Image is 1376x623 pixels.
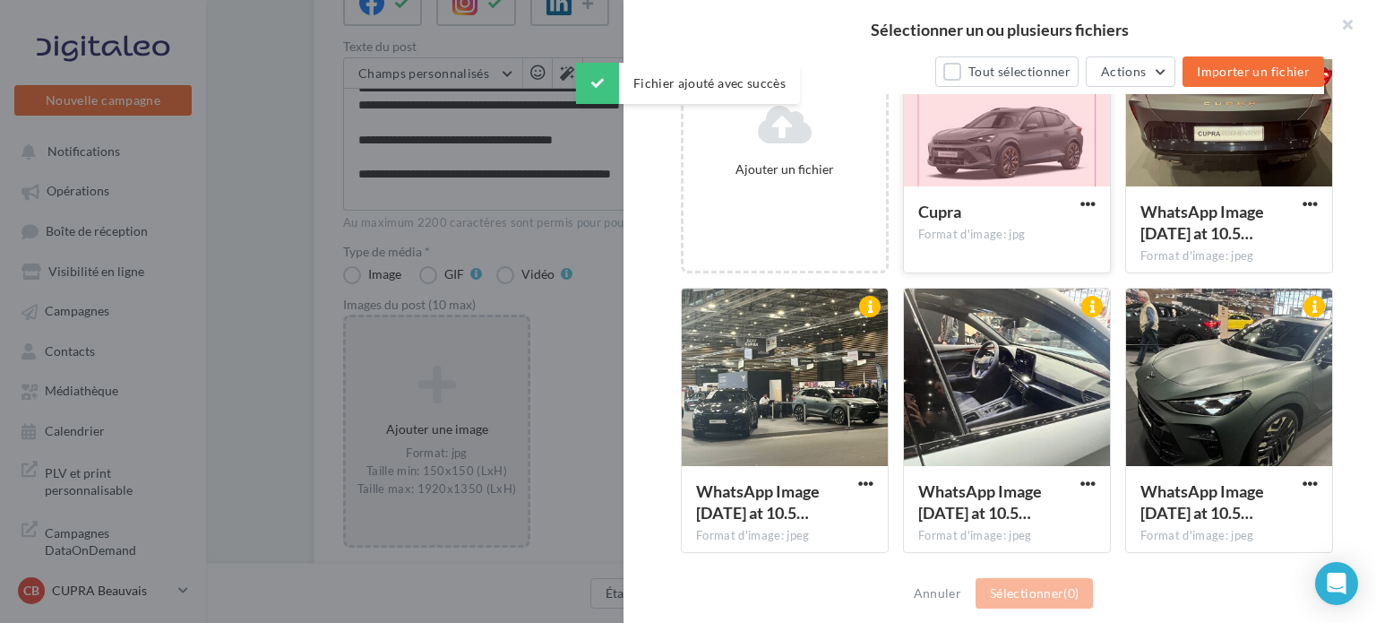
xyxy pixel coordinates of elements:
[918,202,961,221] span: Cupra
[907,583,968,604] button: Annuler
[1140,202,1264,243] span: WhatsApp Image 2025-09-24 at 10.58.24
[976,578,1093,609] button: Sélectionner(0)
[918,481,1042,523] span: WhatsApp Image 2025-09-24 at 10.58.24 (1)
[696,481,820,523] span: WhatsApp Image 2025-09-24 at 10.54.54 (1)
[1140,528,1318,544] div: Format d'image: jpeg
[576,63,800,104] div: Fichier ajouté avec succès
[1182,56,1324,87] button: Importer un fichier
[935,56,1079,87] button: Tout sélectionner
[696,528,873,544] div: Format d'image: jpeg
[1101,64,1146,79] span: Actions
[1315,562,1358,605] div: Open Intercom Messenger
[918,528,1096,544] div: Format d'image: jpeg
[1197,64,1310,79] span: Importer un fichier
[1063,585,1079,601] span: (0)
[918,227,1096,243] div: Format d'image: jpg
[1140,248,1318,264] div: Format d'image: jpeg
[691,160,879,178] div: Ajouter un fichier
[1086,56,1175,87] button: Actions
[1140,481,1264,523] span: WhatsApp Image 2025-09-24 at 10.58.23 (2)
[652,22,1347,38] h2: Sélectionner un ou plusieurs fichiers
